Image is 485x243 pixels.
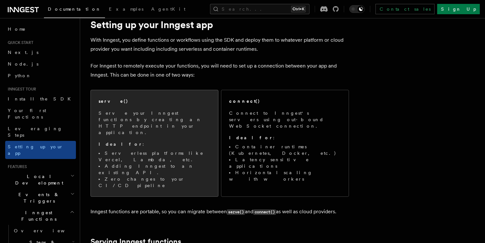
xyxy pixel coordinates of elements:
[375,4,435,14] a: Contact sales
[5,191,70,204] span: Events & Triggers
[48,6,101,12] span: Documentation
[5,23,76,35] a: Home
[229,169,341,182] li: Horizontal scaling with workers
[109,6,143,12] span: Examples
[8,96,75,101] span: Install the SDK
[5,70,76,81] a: Python
[11,225,76,237] a: Overview
[210,4,310,14] button: Search...Ctrl+K
[229,143,341,156] li: Container runtimes (Kubernetes, Docker, etc.)
[8,73,31,78] span: Python
[5,164,27,169] span: Features
[8,26,26,32] span: Home
[99,98,128,104] h2: serve()
[5,58,76,70] a: Node.js
[349,5,365,13] button: Toggle dark mode
[90,207,349,217] p: Inngest functions are portable, so you can migrate between and as well as cloud providers.
[221,90,349,197] a: connect()Connect to Inngest's servers using out-bound WebSocket connection.Ideal for:Container ru...
[229,98,260,104] h2: connect()
[5,87,36,92] span: Inngest tour
[99,150,210,163] li: Serverless platforms like Vercel, Lambda, etc.
[5,189,76,207] button: Events & Triggers
[5,173,70,186] span: Local Development
[8,108,46,120] span: Your first Functions
[5,123,76,141] a: Leveraging Steps
[99,110,210,136] p: Serve your Inngest functions by creating an HTTP endpoint in your application.
[99,142,142,147] strong: Ideal for
[229,135,273,140] strong: Ideal for
[90,90,218,197] a: serve()Serve your Inngest functions by creating an HTTP endpoint in your application.Ideal for:Se...
[5,209,70,222] span: Inngest Functions
[8,126,62,138] span: Leveraging Steps
[44,2,105,18] a: Documentation
[99,141,210,147] p: :
[229,156,341,169] li: Latency sensitive applications
[5,93,76,105] a: Install the SDK
[253,209,276,215] code: connect()
[5,47,76,58] a: Next.js
[8,50,38,55] span: Next.js
[5,105,76,123] a: Your first Functions
[5,207,76,225] button: Inngest Functions
[99,176,210,189] li: Zero changes to your CI/CD pipeline
[99,163,210,176] li: Adding Inngest to an existing API.
[90,36,349,54] p: With Inngest, you define functions or workflows using the SDK and deploy them to whatever platfor...
[147,2,189,17] a: AgentKit
[90,19,349,30] h1: Setting up your Inngest app
[90,61,349,79] p: For Inngest to remotely execute your functions, you will need to set up a connection between your...
[5,171,76,189] button: Local Development
[291,6,306,12] kbd: Ctrl+K
[151,6,185,12] span: AgentKit
[5,141,76,159] a: Setting up your app
[8,144,63,156] span: Setting up your app
[14,228,80,233] span: Overview
[8,61,38,67] span: Node.js
[437,4,480,14] a: Sign Up
[5,40,33,45] span: Quick start
[227,209,245,215] code: serve()
[105,2,147,17] a: Examples
[229,110,341,129] p: Connect to Inngest's servers using out-bound WebSocket connection.
[229,134,341,141] p: :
